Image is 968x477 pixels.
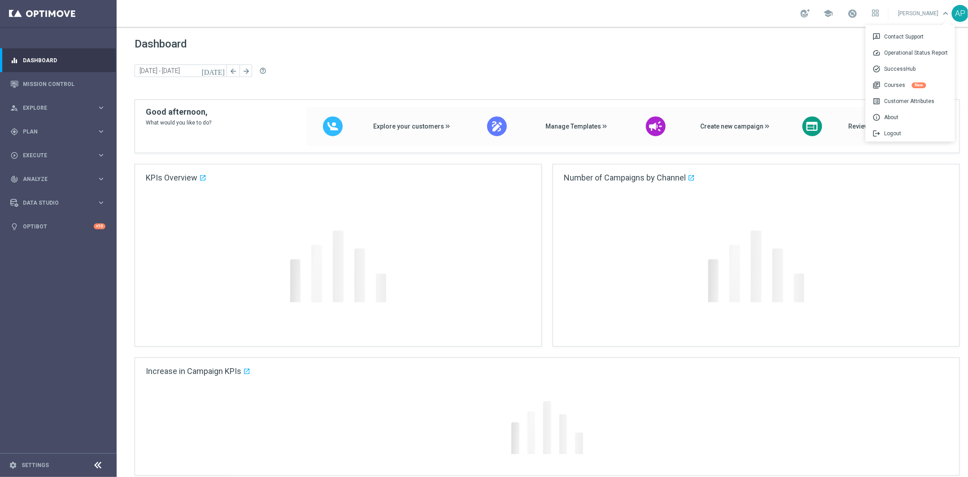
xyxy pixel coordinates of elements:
[23,72,105,96] a: Mission Control
[866,109,955,125] div: About
[10,223,106,230] button: lightbulb Optibot +10
[866,61,955,77] div: SuccessHub
[866,77,955,93] div: Courses
[866,45,955,61] div: Operational Status Report
[941,9,951,18] span: keyboard_arrow_down
[10,48,105,72] div: Dashboard
[10,104,106,112] button: person_search Explore keyboard_arrow_right
[873,113,885,121] span: info
[23,105,97,111] span: Explore
[873,97,885,105] span: list_alt
[866,61,955,77] a: task_altSuccessHub
[23,200,97,206] span: Data Studio
[912,82,926,88] div: New
[873,49,885,57] span: speed
[866,93,955,109] a: list_altCustomer Attributes
[10,151,97,159] div: Execute
[866,93,955,109] div: Customer Attributes
[10,128,97,136] div: Plan
[10,176,106,183] button: track_changes Analyze keyboard_arrow_right
[10,72,105,96] div: Mission Control
[10,152,106,159] button: play_circle_outline Execute keyboard_arrow_right
[23,215,94,238] a: Optibot
[23,176,97,182] span: Analyze
[10,199,97,207] div: Data Studio
[23,48,105,72] a: Dashboard
[10,104,97,112] div: Explore
[97,151,105,159] i: keyboard_arrow_right
[824,9,833,18] span: school
[10,223,18,231] i: lightbulb
[866,29,955,45] div: Contact Support
[873,81,885,89] span: library_books
[10,215,105,238] div: Optibot
[10,57,106,64] button: equalizer Dashboard
[873,33,885,41] span: 3p
[10,104,18,112] i: person_search
[873,65,885,73] span: task_alt
[9,461,17,469] i: settings
[22,463,49,468] a: Settings
[10,56,18,64] i: equalizer
[10,151,18,159] i: play_circle_outline
[866,45,955,61] a: speedOperational Status Report
[873,129,885,138] span: logout
[866,77,955,93] a: library_booksCoursesNew
[97,175,105,183] i: keyboard_arrow_right
[94,223,105,229] div: +10
[866,125,955,142] a: logoutLogout
[23,153,97,158] span: Execute
[10,199,106,206] button: Data Studio keyboard_arrow_right
[23,129,97,134] span: Plan
[898,7,952,20] a: [PERSON_NAME]keyboard_arrow_down 3pContact Support speedOperational Status Report task_altSuccess...
[10,81,106,88] button: Mission Control
[97,103,105,112] i: keyboard_arrow_right
[97,198,105,207] i: keyboard_arrow_right
[866,109,955,125] a: infoAbout
[866,125,955,142] div: Logout
[10,128,18,136] i: gps_fixed
[97,127,105,136] i: keyboard_arrow_right
[10,175,97,183] div: Analyze
[10,128,106,135] button: gps_fixed Plan keyboard_arrow_right
[10,175,18,183] i: track_changes
[866,29,955,45] a: 3pContact Support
